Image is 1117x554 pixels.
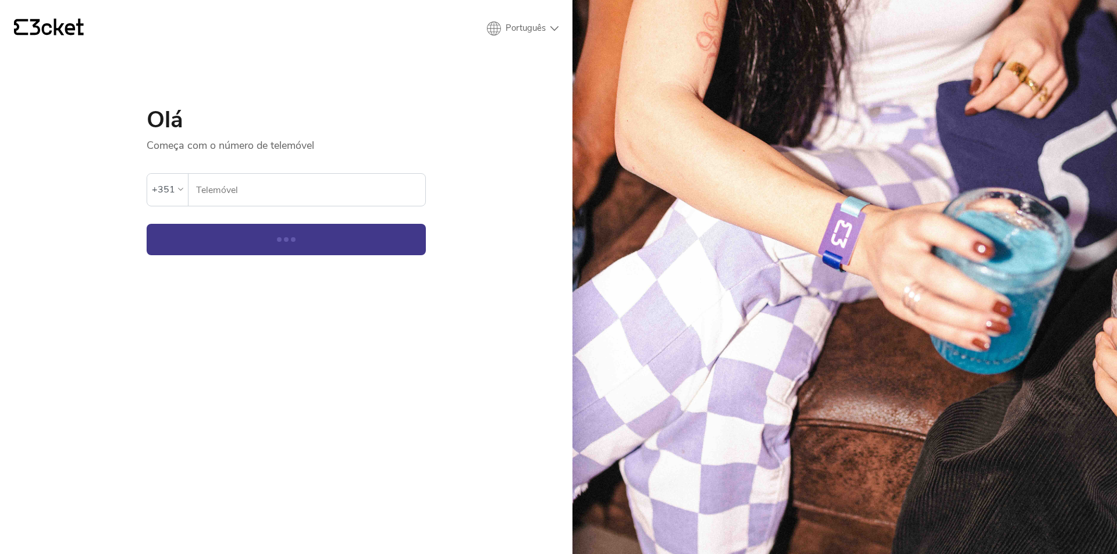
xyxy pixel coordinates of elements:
a: {' '} [14,19,84,38]
g: {' '} [14,19,28,35]
button: Continuar [147,224,426,255]
input: Telemóvel [195,174,425,206]
div: +351 [152,181,175,198]
h1: Olá [147,108,426,131]
p: Começa com o número de telemóvel [147,131,426,152]
label: Telemóvel [188,174,425,206]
